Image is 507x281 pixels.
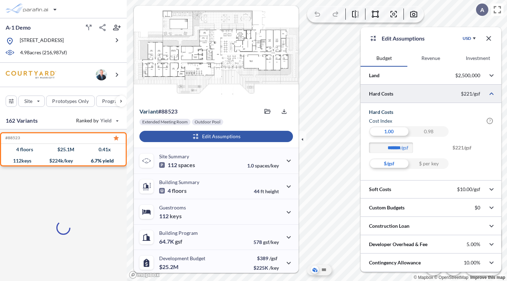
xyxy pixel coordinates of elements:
span: Yield [100,117,112,124]
p: Land [369,72,380,79]
div: $ per key [409,158,449,169]
button: Ranked by Yield [70,115,123,126]
button: Aerial View [311,266,319,274]
span: floors [172,187,187,194]
p: A-1 Demo [6,24,31,31]
p: 4.98 acres ( 216,987 sf) [20,49,67,57]
div: USD [463,36,471,41]
a: Mapbox homepage [129,271,160,279]
p: 64.7K [159,238,182,245]
div: $/gsf [369,158,409,169]
p: 112 [159,161,195,169]
h5: Hard Costs [369,109,493,116]
p: Outdoor Pool [195,119,220,125]
div: 1.00 [369,126,409,137]
img: Floorplans preview [134,6,299,102]
p: # 88523 [139,108,177,115]
p: Site [24,98,32,105]
p: 1.0 [247,163,279,169]
button: Revenue [407,50,454,67]
p: $0 [475,204,480,211]
button: Prototypes Only [46,96,95,107]
button: Investment [455,50,501,67]
p: 578 [254,239,279,245]
p: $2,500,000 [455,72,480,79]
span: gsf/key [263,239,279,245]
p: Extended Meeting Room [142,119,188,125]
p: Developer Overhead & Fee [369,241,427,248]
span: height [265,188,279,194]
h6: Cost index [369,117,392,124]
span: /key [269,265,279,271]
p: Building Program [159,230,198,236]
button: Budget [361,50,407,67]
p: 112 [159,213,182,220]
button: Site [18,96,45,107]
p: Development Budget [159,255,205,261]
span: keys [170,213,182,220]
span: spaces [178,161,195,169]
span: gsf [175,238,182,245]
p: Construction Loan [369,222,409,230]
h5: #88523 [4,135,20,140]
button: Site Plan [320,266,328,274]
button: Program [96,96,134,107]
p: Edit Assumptions [382,34,425,43]
p: 10.00% [464,259,480,266]
p: $389 [254,255,279,261]
p: 4 [159,187,187,194]
span: ? [487,118,493,124]
button: Edit Assumptions [139,131,293,142]
p: Contingency Allowance [369,259,421,266]
p: $10.00/gsf [457,186,480,193]
span: spaces/key [255,163,279,169]
p: A [480,7,484,13]
p: 44 [254,188,279,194]
p: Soft Costs [369,186,391,193]
a: Improve this map [470,275,505,280]
p: Program [102,98,122,105]
p: Prototypes Only [52,98,89,105]
span: $221/gsf [452,142,493,158]
p: 162 Variants [6,116,38,125]
label: /gsf [401,144,417,151]
span: /gsf [269,255,277,261]
p: Custom Budgets [369,204,405,211]
a: OpenStreetMap [434,275,468,280]
p: $25.2M [159,263,180,270]
p: Guestrooms [159,204,186,210]
p: Building Summary [159,179,199,185]
img: BrandImage [6,71,56,79]
p: $225K [254,265,279,271]
img: user logo [96,69,107,80]
a: Mapbox [414,275,433,280]
p: 5.00% [467,241,480,248]
span: ft [261,188,264,194]
div: 0.98 [409,126,449,137]
span: Variant [139,108,158,115]
p: [STREET_ADDRESS] [20,37,64,45]
p: Site Summary [159,153,189,159]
